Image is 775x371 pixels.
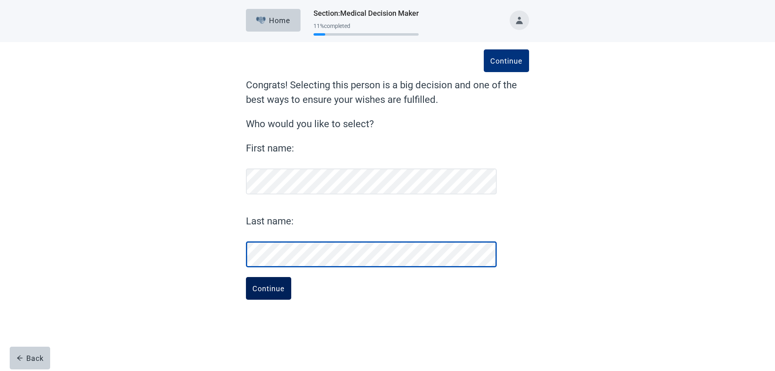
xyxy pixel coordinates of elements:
div: Home [256,16,291,24]
span: arrow-left [17,355,23,361]
label: Last name: [246,214,497,228]
button: Continue [246,277,291,300]
button: Toggle account menu [510,11,529,30]
label: First name: [246,141,497,156]
div: Back [17,354,44,362]
div: Progress section [313,19,419,39]
button: ElephantHome [246,9,301,32]
button: arrow-leftBack [10,347,50,369]
div: 11 % completed [313,23,419,29]
div: Continue [490,57,523,65]
label: Who would you like to select? [246,117,529,131]
img: Elephant [256,17,266,24]
h1: Section : Medical Decision Maker [313,8,419,19]
label: Congrats! Selecting this person is a big decision and one of the best ways to ensure your wishes ... [246,78,529,107]
button: Continue [484,49,529,72]
div: Continue [252,284,285,292]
